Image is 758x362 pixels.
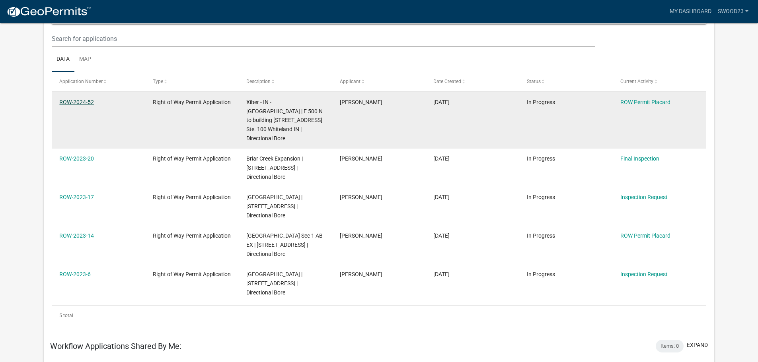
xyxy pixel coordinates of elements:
[666,4,715,19] a: My Dashboard
[620,155,659,162] a: Final Inspection
[620,79,653,84] span: Current Activity
[656,340,684,352] div: Items: 0
[52,47,74,72] a: Data
[433,155,450,162] span: 09/15/2023
[59,155,94,162] a: ROW-2023-20
[527,79,541,84] span: Status
[620,271,668,277] a: Inspection Request
[433,194,450,200] span: 09/08/2023
[715,4,752,19] a: swood23
[340,232,382,239] span: Steven Wood
[620,194,668,200] a: Inspection Request
[687,341,708,349] button: expand
[620,99,670,105] a: ROW Permit Placard
[519,72,612,91] datatable-header-cell: Status
[59,79,103,84] span: Application Number
[153,271,231,277] span: Right of Way Permit Application
[52,31,595,47] input: Search for applications
[246,155,303,180] span: Briar Creek Expansion | 99 Gnarled Oak Ln, Whiteland, IN 46184 | Directional Bore
[59,99,94,105] a: ROW-2024-52
[433,232,450,239] span: 07/26/2023
[59,232,94,239] a: ROW-2023-14
[426,72,519,91] datatable-header-cell: Date Created
[340,155,382,162] span: Steven Wood
[433,271,450,277] span: 05/31/2023
[153,79,163,84] span: Type
[527,99,555,105] span: In Progress
[59,271,91,277] a: ROW-2023-6
[340,271,382,277] span: Steven Wood
[433,99,450,105] span: 05/03/2024
[246,194,302,219] span: Saddlebrook North Sec 1AB | 821 E Pearl St, Whiteland, IN 46184 | Directional Bore
[433,79,461,84] span: Date Created
[332,72,426,91] datatable-header-cell: Applicant
[246,232,323,257] span: Saddlebrook Farms Sec 1 AB EX | 821 Pearl Street, WHITELAND, IN 46184 | Directional Bore
[74,47,96,72] a: Map
[153,99,231,105] span: Right of Way Permit Application
[52,306,706,325] div: 5 total
[239,72,332,91] datatable-header-cell: Description
[153,194,231,200] span: Right of Way Permit Application
[527,232,555,239] span: In Progress
[340,194,382,200] span: Steven Wood
[246,271,302,296] span: Saddlebrook Farms | 821 Pearl Street WHITELAND, IN 46184 | Directional Bore
[246,79,271,84] span: Description
[340,99,382,105] span: Steven Wood
[527,155,555,162] span: In Progress
[527,194,555,200] span: In Progress
[612,72,706,91] datatable-header-cell: Current Activity
[527,271,555,277] span: In Progress
[52,72,145,91] datatable-header-cell: Application Number
[145,72,239,91] datatable-header-cell: Type
[153,155,231,162] span: Right of Way Permit Application
[50,341,181,351] h5: Workflow Applications Shared By Me:
[153,232,231,239] span: Right of Way Permit Application
[620,232,670,239] a: ROW Permit Placard
[59,194,94,200] a: ROW-2023-17
[246,99,323,141] span: Xiber - IN - Whiteland | E 500 N to building 417 Corporate Blvd. Ste. 100 Whiteland IN | Directio...
[340,79,360,84] span: Applicant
